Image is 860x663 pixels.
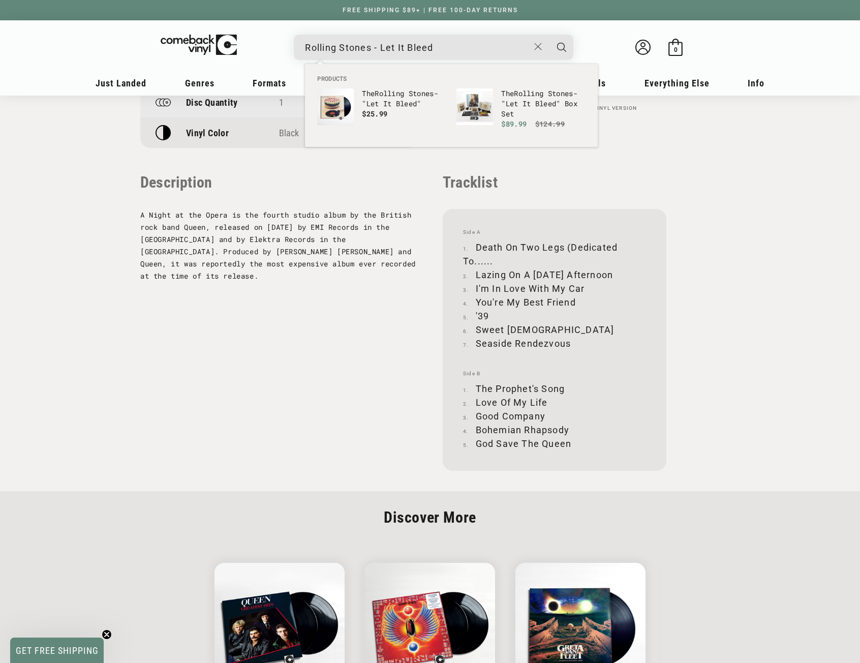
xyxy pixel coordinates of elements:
span: Everything Else [644,78,710,88]
button: Close teaser [102,629,112,640]
li: God Save The Queen [463,437,646,450]
p: Tracklist [443,173,666,191]
span: Info [748,78,764,88]
li: Lazing On A [DATE] Afternoon [463,268,646,282]
li: You're My Best Friend [463,295,646,309]
s: $124.99 [535,119,565,129]
span: Formats [253,78,286,88]
span: $25.99 [362,109,387,118]
span: Genres [185,78,214,88]
div: Products [305,64,598,147]
li: Death On Two Legs (Dedicated To...... [463,240,646,268]
span: Side A [463,229,646,235]
li: Good Company [463,409,646,423]
p: The - " " [362,88,446,109]
button: Close [529,36,548,58]
b: Stones [409,88,434,98]
p: The - " " Box Set [501,88,586,119]
img: The Rolling Stones - "Let It Bleed" [317,88,354,125]
span: Side B [463,371,646,377]
li: Products [312,74,591,83]
li: Bohemian Rhapsody [463,423,646,437]
b: Stones [548,88,573,98]
img: The Rolling Stones - "Let It Bleed" Box Set [456,88,493,125]
span: Black [279,128,299,138]
b: Let [366,99,379,108]
b: Bleed [396,99,417,108]
li: The Prophet's Song [463,382,646,396]
li: '39 [463,309,646,323]
a: The Rolling Stones - "Let It Bleed" Box Set TheRolling Stones- "Let It Bleed" Box Set $89.99 $124.99 [456,88,586,137]
div: Search [294,35,573,60]
span: Just Landed [96,78,146,88]
b: It [523,99,531,108]
p: Description [140,173,417,191]
li: Love Of My Life [463,396,646,409]
li: Sweet [DEMOGRAPHIC_DATA] [463,323,646,337]
span: 0 [674,46,678,53]
span: GET FREE SHIPPING [16,645,99,656]
li: products: The Rolling Stones - "Let It Bleed" Box Set [451,83,591,142]
span: 1 [279,97,284,108]
a: FREE SHIPPING $89+ | FREE 100-DAY RETURNS [332,7,528,14]
b: It [383,99,392,108]
p: A Night at the Opera is the fourth studio album by the British rock band Queen, released on [DATE... [140,209,417,282]
span: $89.99 [501,119,527,129]
button: Search [549,35,574,60]
b: Rolling [514,88,543,98]
b: Let [506,99,518,108]
b: Rolling [375,88,404,98]
li: Seaside Rendezvous [463,337,646,350]
p: Vinyl Color [186,128,229,138]
p: Disc Quantity [186,97,238,108]
li: I'm In Love With My Car [463,282,646,295]
b: Bleed [535,99,557,108]
input: When autocomplete results are available use up and down arrows to review and enter to select [305,37,529,58]
div: GET FREE SHIPPINGClose teaser [10,638,104,663]
li: products: The Rolling Stones - "Let It Bleed" [312,83,451,142]
a: The Rolling Stones - "Let It Bleed" TheRolling Stones- "Let It Bleed" $25.99 [317,88,446,137]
